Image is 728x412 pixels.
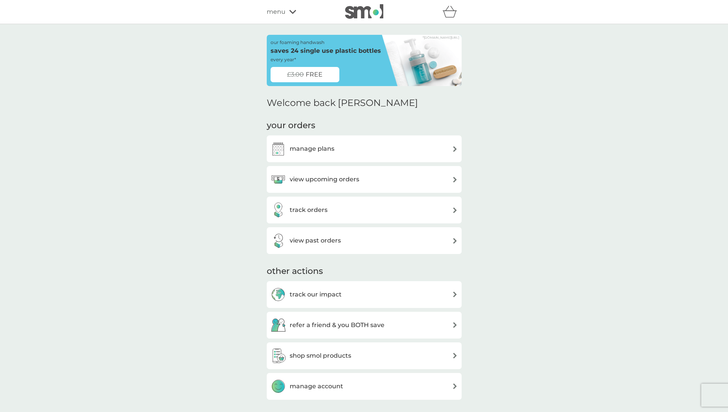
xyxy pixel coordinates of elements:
h3: manage account [290,381,343,391]
span: £3.00 [287,70,304,80]
img: arrow right [452,207,458,213]
img: arrow right [452,383,458,389]
img: arrow right [452,146,458,152]
img: arrow right [452,177,458,182]
span: FREE [306,70,323,80]
img: arrow right [452,291,458,297]
div: basket [443,4,462,20]
img: smol [345,4,383,19]
h3: refer a friend & you BOTH save [290,320,384,330]
h3: your orders [267,120,315,132]
span: menu [267,7,285,17]
h3: manage plans [290,144,334,154]
img: arrow right [452,322,458,328]
a: *[DOMAIN_NAME][URL] [423,36,459,39]
h3: track orders [290,205,328,215]
h3: view past orders [290,236,341,246]
h3: track our impact [290,290,342,300]
p: every year* [271,56,296,63]
h3: view upcoming orders [290,174,359,184]
h3: other actions [267,265,323,277]
p: our foaming handwash [271,39,324,46]
img: arrow right [452,238,458,244]
img: arrow right [452,353,458,358]
p: saves 24 single use plastic bottles [271,46,381,56]
h3: shop smol products [290,351,351,361]
h2: Welcome back [PERSON_NAME] [267,98,418,109]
